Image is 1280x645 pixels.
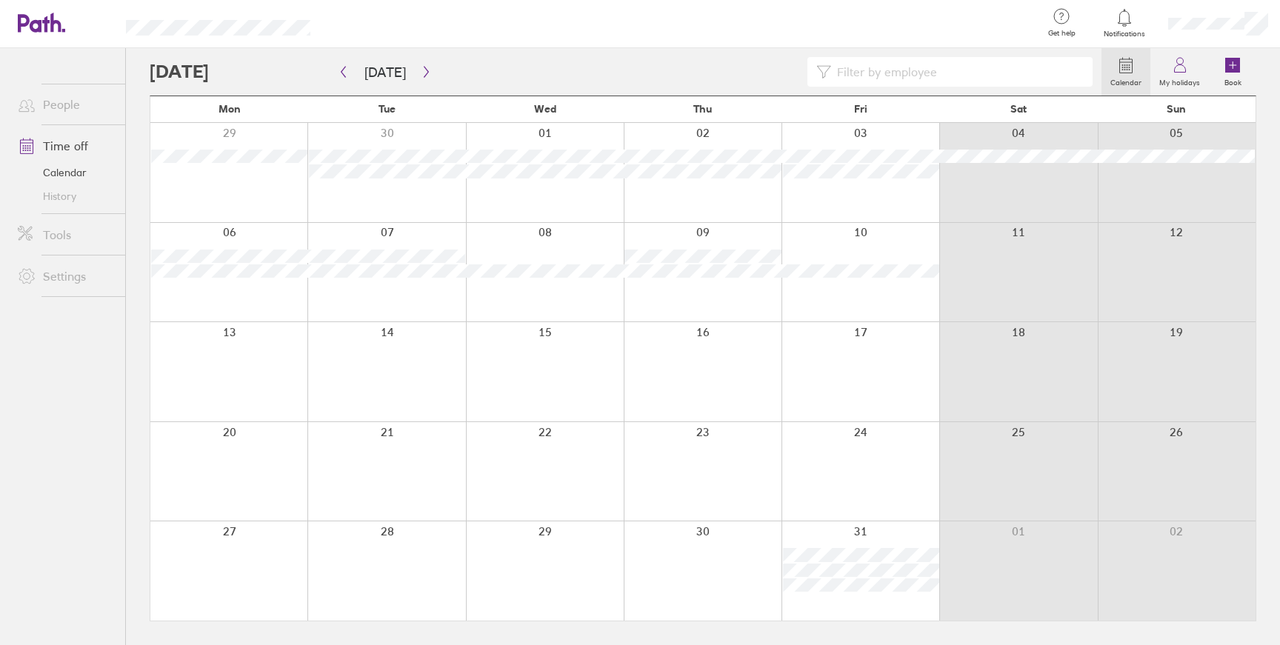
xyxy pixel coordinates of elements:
[1101,30,1149,39] span: Notifications
[1101,74,1150,87] label: Calendar
[831,58,1084,86] input: Filter by employee
[6,184,125,208] a: History
[1038,29,1086,38] span: Get help
[6,261,125,291] a: Settings
[1101,7,1149,39] a: Notifications
[1150,74,1209,87] label: My holidays
[6,220,125,250] a: Tools
[854,103,867,115] span: Fri
[6,90,125,119] a: People
[1167,103,1186,115] span: Sun
[6,131,125,161] a: Time off
[353,60,418,84] button: [DATE]
[219,103,241,115] span: Mon
[693,103,712,115] span: Thu
[379,103,396,115] span: Tue
[1101,48,1150,96] a: Calendar
[1150,48,1209,96] a: My holidays
[1209,48,1256,96] a: Book
[534,103,556,115] span: Wed
[6,161,125,184] a: Calendar
[1010,103,1027,115] span: Sat
[1216,74,1250,87] label: Book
